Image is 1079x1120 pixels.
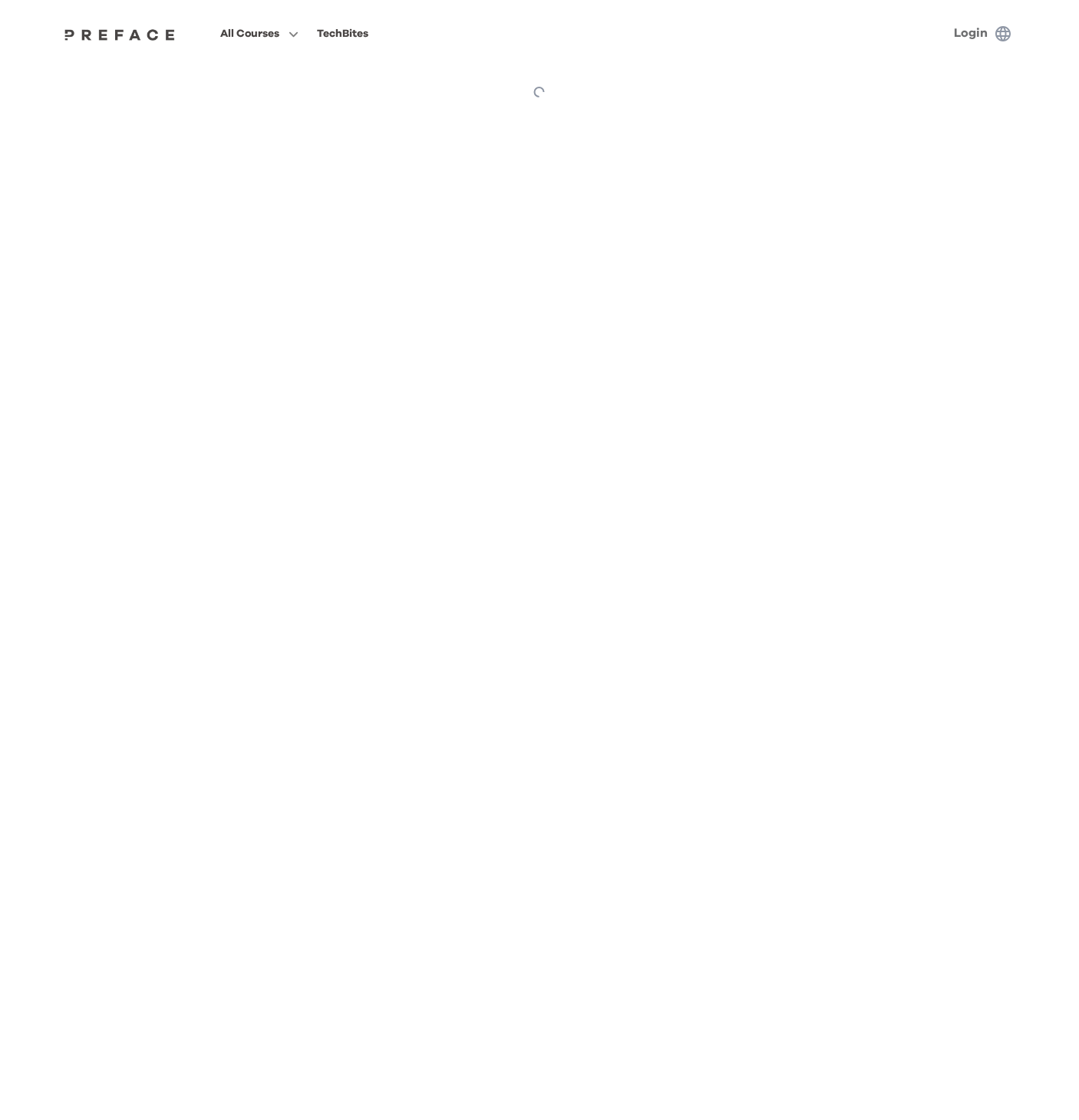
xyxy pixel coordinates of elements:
span: All Courses [220,25,279,43]
a: Preface Logo [61,28,179,40]
div: TechBites [317,25,368,43]
button: All Courses [216,24,303,44]
img: Preface Logo [61,28,179,41]
a: Login [954,27,988,39]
